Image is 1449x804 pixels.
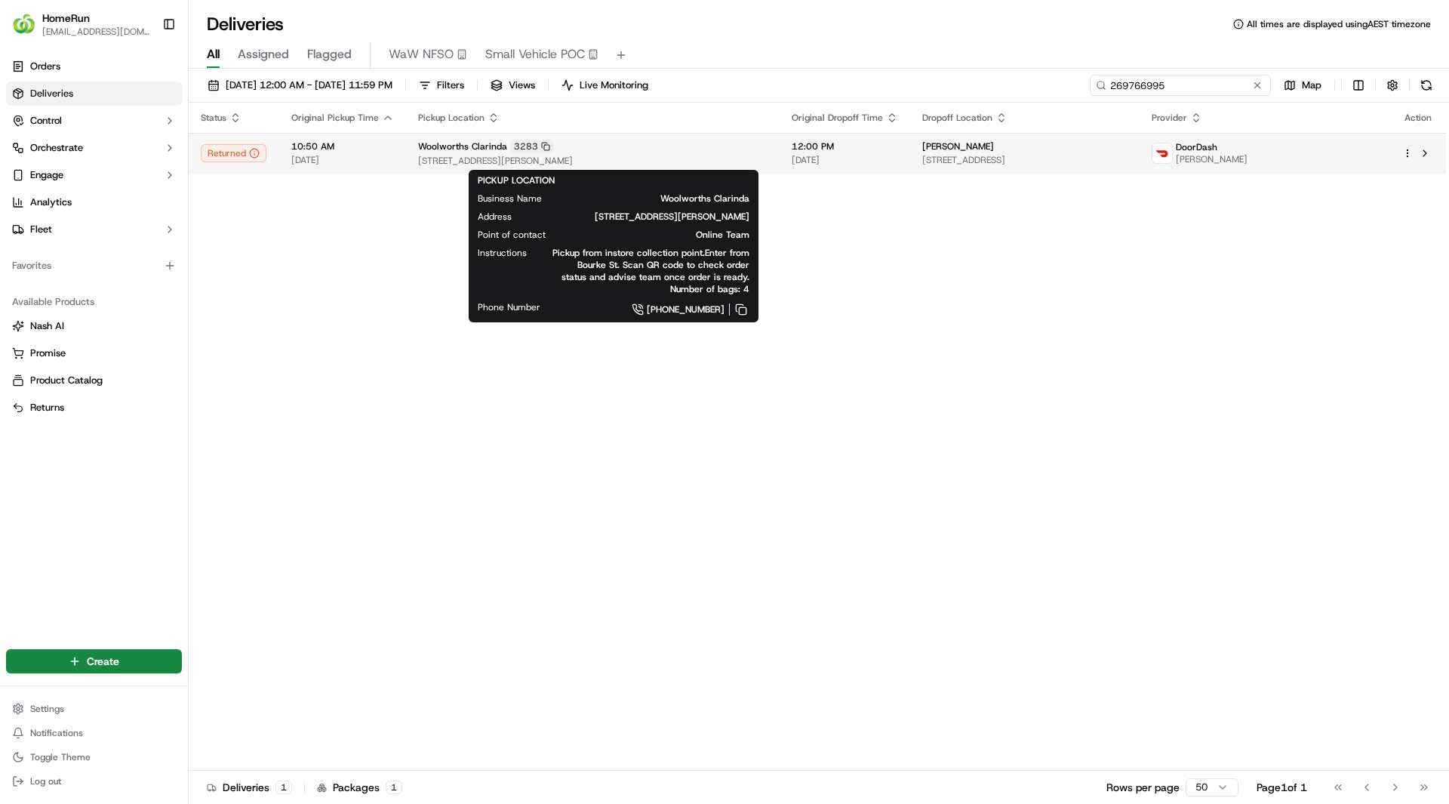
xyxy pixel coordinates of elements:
[418,140,507,152] span: Woolworths Clarinda
[647,303,724,316] span: [PHONE_NUMBER]
[30,60,60,73] span: Orders
[6,341,182,365] button: Promise
[275,781,292,794] div: 1
[418,112,485,124] span: Pickup Location
[6,190,182,214] a: Analytics
[30,168,63,182] span: Engage
[30,401,64,414] span: Returns
[6,82,182,106] a: Deliveries
[201,75,399,96] button: [DATE] 12:00 AM - [DATE] 11:59 PM
[6,314,182,338] button: Nash AI
[389,45,454,63] span: WaW NFSO
[418,155,768,167] span: [STREET_ADDRESS][PERSON_NAME]
[291,140,394,152] span: 10:50 AM
[6,109,182,133] button: Control
[1176,153,1247,165] span: [PERSON_NAME]
[30,347,66,360] span: Promise
[570,229,749,241] span: Online Team
[30,775,61,787] span: Log out
[207,12,284,36] h1: Deliveries
[42,11,90,26] button: HomeRun
[238,45,289,63] span: Assigned
[478,174,555,186] span: PICKUP LOCATION
[6,368,182,393] button: Product Catalog
[1277,75,1328,96] button: Map
[555,75,655,96] button: Live Monitoring
[1176,141,1217,153] span: DoorDash
[478,229,546,241] span: Point of contact
[1106,780,1180,795] p: Rows per page
[12,401,176,414] a: Returns
[6,747,182,768] button: Toggle Theme
[412,75,471,96] button: Filters
[922,112,992,124] span: Dropoff Location
[6,396,182,420] button: Returns
[478,193,542,205] span: Business Name
[30,727,83,739] span: Notifications
[792,154,898,166] span: [DATE]
[87,654,119,669] span: Create
[42,26,150,38] button: [EMAIL_ADDRESS][DOMAIN_NAME]
[1152,112,1187,124] span: Provider
[30,196,72,209] span: Analytics
[201,112,226,124] span: Status
[1416,75,1437,96] button: Refresh
[6,722,182,744] button: Notifications
[485,45,585,63] span: Small Vehicle POC
[478,301,540,313] span: Phone Number
[437,79,464,92] span: Filters
[580,79,648,92] span: Live Monitoring
[565,301,749,318] a: [PHONE_NUMBER]
[226,79,392,92] span: [DATE] 12:00 AM - [DATE] 11:59 PM
[1152,143,1172,163] img: doordash_logo_v2.png
[1402,112,1434,124] div: Action
[551,247,749,295] span: Pickup from instore collection point.Enter from Bourke St. Scan QR code to check order status and...
[1302,79,1321,92] span: Map
[207,45,220,63] span: All
[478,247,527,259] span: Instructions
[6,217,182,242] button: Fleet
[307,45,352,63] span: Flagged
[922,154,1127,166] span: [STREET_ADDRESS]
[1247,18,1431,30] span: All times are displayed using AEST timezone
[6,649,182,673] button: Create
[12,319,176,333] a: Nash AI
[6,54,182,79] a: Orders
[12,374,176,387] a: Product Catalog
[510,140,554,153] div: 3283
[6,698,182,719] button: Settings
[12,12,36,36] img: HomeRun
[484,75,542,96] button: Views
[6,771,182,792] button: Log out
[30,751,91,763] span: Toggle Theme
[291,112,379,124] span: Original Pickup Time
[1090,75,1271,96] input: Type to search
[201,144,266,162] button: Returned
[30,141,83,155] span: Orchestrate
[30,223,52,236] span: Fleet
[30,87,73,100] span: Deliveries
[12,347,176,360] a: Promise
[30,374,103,387] span: Product Catalog
[509,79,535,92] span: Views
[30,319,64,333] span: Nash AI
[792,112,883,124] span: Original Dropoff Time
[6,6,156,42] button: HomeRunHomeRun[EMAIL_ADDRESS][DOMAIN_NAME]
[6,254,182,278] div: Favorites
[291,154,394,166] span: [DATE]
[6,136,182,160] button: Orchestrate
[30,114,62,128] span: Control
[6,163,182,187] button: Engage
[478,211,512,223] span: Address
[922,140,994,152] span: [PERSON_NAME]
[30,703,64,715] span: Settings
[566,193,749,205] span: Woolworths Clarinda
[207,780,292,795] div: Deliveries
[536,211,749,223] span: [STREET_ADDRESS][PERSON_NAME]
[317,780,402,795] div: Packages
[6,290,182,314] div: Available Products
[386,781,402,794] div: 1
